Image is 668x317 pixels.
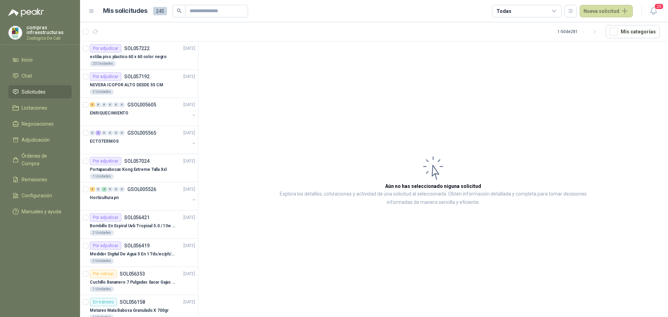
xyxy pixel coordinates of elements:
div: 0 [96,102,101,107]
img: Company Logo [9,26,22,39]
div: 0 [113,187,119,192]
a: Remisiones [8,173,72,186]
p: SOL056353 [120,271,145,276]
div: 0 [90,130,95,135]
a: Órdenes de Compra [8,149,72,170]
div: 20 Unidades [90,61,116,66]
div: 2 Unidades [90,89,114,95]
p: SOL056421 [124,215,150,220]
a: Adjudicación [8,133,72,146]
div: Por adjudicar [90,213,121,222]
p: [DATE] [183,102,195,108]
div: Por adjudicar [90,157,121,165]
p: Horticultura pn [90,195,119,201]
span: search [177,8,182,13]
span: Licitaciones [22,104,47,112]
div: 1 Unidades [90,174,114,179]
span: Órdenes de Compra [22,152,65,167]
p: [DATE] [183,130,195,136]
p: [DATE] [183,271,195,277]
div: 5 [96,130,101,135]
div: 0 [119,130,125,135]
div: Por cotizar [90,270,117,278]
p: SOL057192 [124,74,150,79]
span: Chat [22,72,32,80]
a: Inicio [8,53,72,66]
div: 3 [90,187,95,192]
a: Por adjudicarSOL056419[DATE] Medidor Digital De Agua 5 En 1 Tds/ec/ph/salinidad/temperatu2 Unidades [80,239,198,267]
div: 0 [108,130,113,135]
a: Chat [8,69,72,82]
div: 2 Unidades [90,230,114,236]
a: Por adjudicarSOL057024[DATE] Portapasabocas Kong Extreme Talla Xxl1 Unidades [80,154,198,182]
div: 0 [102,102,107,107]
p: SOL056419 [124,243,150,248]
span: 245 [153,7,167,15]
p: Bombillo En Espiral Uvb Tropical 5.0 / 13w Reptiles (ectotermos) [90,223,176,229]
p: [DATE] [183,243,195,249]
p: Explora los detalles, cotizaciones y actividad de una solicitud al seleccionarla. Obtén informaci... [268,190,598,207]
a: Licitaciones [8,101,72,114]
p: [DATE] [183,214,195,221]
div: En tránsito [90,298,117,306]
h3: Aún no has seleccionado niguna solicitud [385,182,481,190]
p: ECTOTERMOS [90,138,119,145]
p: estiba piso plastico 60 x 60 color negro [90,54,167,60]
p: SOL056158 [120,300,145,304]
a: Por adjudicarSOL057222[DATE] estiba piso plastico 60 x 60 color negro20 Unidades [80,41,198,70]
span: Inicio [22,56,33,64]
div: 5 [90,102,95,107]
p: Cuchillo Bananero 7 Pulgadas Sacar Gajas O Deshoje O Desman [90,279,176,286]
p: [DATE] [183,299,195,306]
p: Medidor Digital De Agua 5 En 1 Tds/ec/ph/salinidad/temperatu [90,251,176,257]
a: 0 5 0 0 0 0 GSOL005565[DATE] ECTOTERMOS [90,129,197,151]
a: Por cotizarSOL056353[DATE] Cuchillo Bananero 7 Pulgadas Sacar Gajas O Deshoje O Desman1 Unidades [80,267,198,295]
div: 4 [102,187,107,192]
div: Por adjudicar [90,241,121,250]
div: 0 [102,130,107,135]
p: GSOL005605 [127,102,156,107]
p: compras infraestructuras [26,25,72,35]
div: 0 [96,187,101,192]
p: ENRIQUECIMIENTO [90,110,128,117]
a: Solicitudes [8,85,72,98]
p: Zoologico De Cali [26,36,72,40]
div: Todas [496,7,511,15]
button: Nueva solicitud [580,5,633,17]
div: 1 Unidades [90,286,114,292]
a: Negociaciones [8,117,72,130]
span: Solicitudes [22,88,46,96]
p: SOL057222 [124,46,150,51]
p: Portapasabocas Kong Extreme Talla Xxl [90,166,167,173]
div: 0 [119,102,125,107]
button: Mís categorías [606,25,660,38]
div: 0 [119,187,125,192]
span: Negociaciones [22,120,54,128]
a: 5 0 0 0 0 0 GSOL005605[DATE] ENRIQUECIMIENTO [90,101,197,123]
span: Configuración [22,192,52,199]
div: 0 [108,187,113,192]
div: 0 [113,102,119,107]
p: SOL057024 [124,159,150,164]
div: 1 - 50 de 281 [557,26,600,37]
div: 0 [113,130,119,135]
button: 20 [647,5,660,17]
div: Por adjudicar [90,44,121,53]
span: Adjudicación [22,136,50,144]
a: 3 0 4 0 0 0 GSOL005526[DATE] Horticultura pn [90,185,197,207]
h1: Mis solicitudes [103,6,148,16]
p: GSOL005565 [127,130,156,135]
p: [DATE] [183,73,195,80]
div: Por adjudicar [90,72,121,81]
div: 0 [108,102,113,107]
span: 20 [654,3,664,10]
img: Logo peakr [8,8,44,17]
span: Manuales y ayuda [22,208,61,215]
div: 2 Unidades [90,258,114,264]
a: Por adjudicarSOL056421[DATE] Bombillo En Espiral Uvb Tropical 5.0 / 13w Reptiles (ectotermos)2 Un... [80,211,198,239]
a: Por adjudicarSOL057192[DATE] NEVERA ICOPOR ALTO DESDE 55 CM2 Unidades [80,70,198,98]
a: Manuales y ayuda [8,205,72,218]
p: [DATE] [183,158,195,165]
span: Remisiones [22,176,47,183]
p: NEVERA ICOPOR ALTO DESDE 55 CM [90,82,163,88]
